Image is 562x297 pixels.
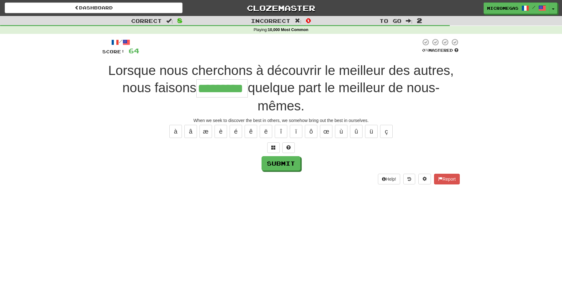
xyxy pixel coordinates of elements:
[184,125,197,138] button: â
[131,18,162,24] span: Correct
[275,125,287,138] button: î
[350,125,363,138] button: û
[434,174,460,184] button: Report
[417,17,422,24] span: 2
[484,3,549,14] a: microMEGAS /
[251,18,290,24] span: Incorrect
[199,125,212,138] button: æ
[169,125,182,138] button: à
[305,125,317,138] button: ô
[102,117,460,124] div: When we seek to discover the best in others, we somehow bring out the best in ourselves.
[102,38,139,46] div: /
[166,18,173,24] span: :
[379,18,401,24] span: To go
[262,156,300,171] button: Submit
[282,142,295,153] button: Single letter hint - you only get 1 per sentence and score half the points! alt+h
[108,63,454,95] span: Lorsque nous cherchons à découvrir le meilleur des autres, nous faisons
[267,142,280,153] button: Switch sentence to multiple choice alt+p
[421,48,460,53] div: Mastered
[306,17,311,24] span: 0
[422,48,428,53] span: 0 %
[406,18,413,24] span: :
[245,125,257,138] button: ê
[487,5,518,11] span: microMEGAS
[532,5,535,9] span: /
[102,49,125,54] span: Score:
[260,125,272,138] button: ë
[268,28,308,32] strong: 10,000 Most Common
[248,80,440,114] span: quelque part le meilleur de nous-mêmes.
[177,17,183,24] span: 8
[295,18,302,24] span: :
[378,174,400,184] button: Help!
[192,3,370,13] a: Clozemaster
[320,125,332,138] button: œ
[365,125,378,138] button: ü
[5,3,183,13] a: Dashboard
[129,47,139,55] span: 64
[290,125,302,138] button: ï
[230,125,242,138] button: é
[403,174,415,184] button: Round history (alt+y)
[380,125,393,138] button: ç
[335,125,347,138] button: ù
[215,125,227,138] button: è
